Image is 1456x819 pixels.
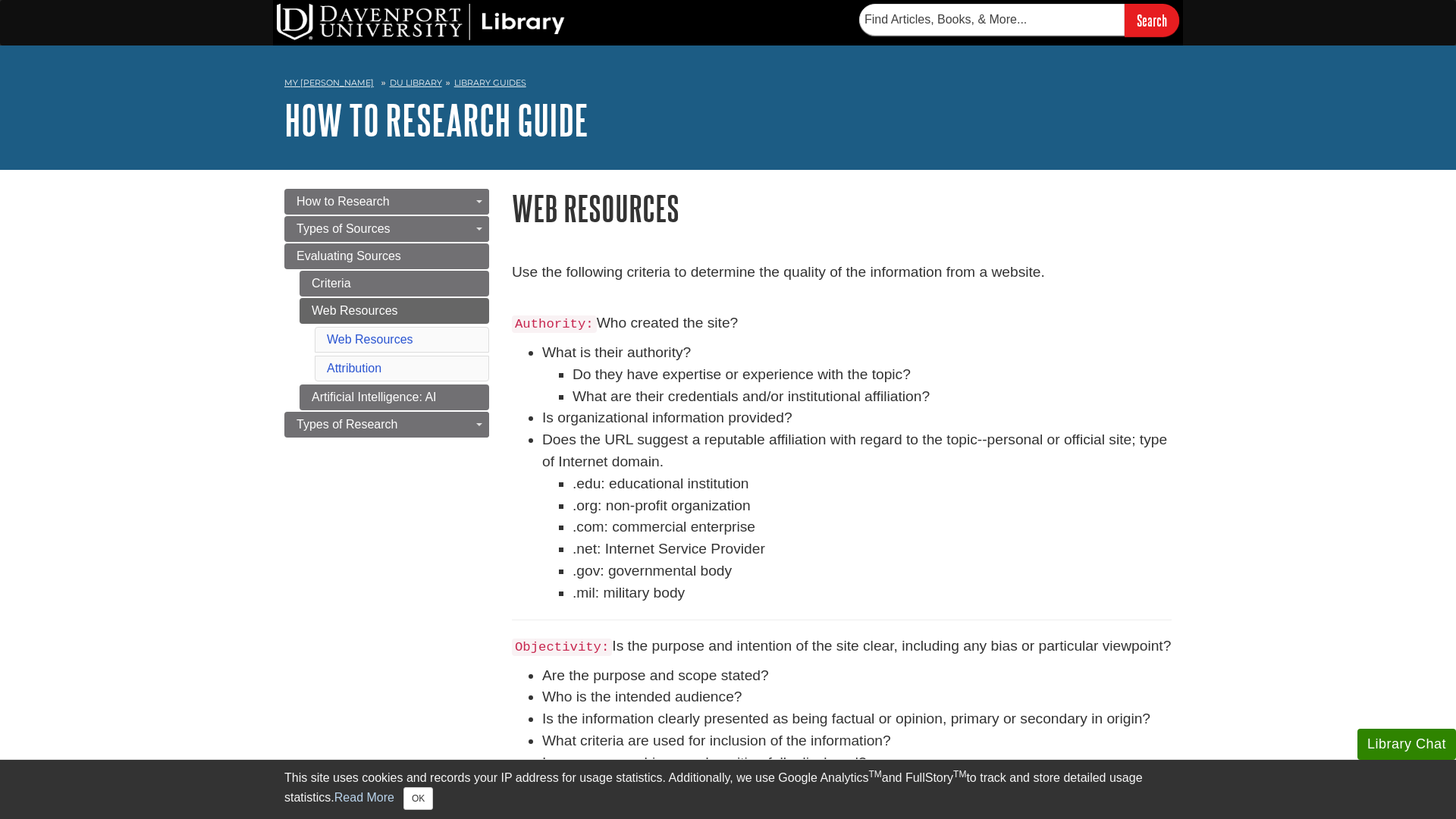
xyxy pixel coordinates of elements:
div: This site uses cookies and records your IP address for usage statistics. Additionally, we use Goo... [284,769,1172,810]
a: DU Library [390,77,442,88]
a: Library Guides [454,77,526,88]
li: Is any sponsorship or underwriting fully disclosed? [542,752,1172,774]
li: Does the URL suggest a reputable affiliation with regard to the topic--personal or official site;... [542,429,1172,604]
div: Guide Page Menu [284,189,489,438]
a: How to Research Guide [284,96,588,143]
a: Read More [334,791,394,804]
a: Attribution [327,362,381,375]
li: What criteria are used for inclusion of the information? [542,730,1172,752]
li: .com: commercial enterprise [573,516,1172,538]
a: Web Resources [327,333,413,346]
span: Types of Research [297,418,397,431]
li: Do they have expertise or experience with the topic? [573,364,1172,386]
a: My [PERSON_NAME] [284,77,374,89]
li: What is their authority? [542,342,1172,407]
a: Types of Sources [284,216,489,242]
li: .gov: governmental body [573,560,1172,582]
code: Objectivity: [512,639,612,656]
p: Use the following criteria to determine the quality of the information from a website. [512,262,1172,306]
li: Is organizational information provided? [542,407,1172,429]
li: .org: non-profit organization [573,495,1172,517]
input: Search [1125,4,1179,36]
sup: TM [953,769,966,780]
a: Web Resources [300,298,489,324]
span: Evaluating Sources [297,249,401,262]
a: Evaluating Sources [284,243,489,269]
h1: Web Resources [512,189,1172,227]
li: Is the information clearly presented as being factual or opinion, primary or secondary in origin? [542,708,1172,730]
p: Is the purpose and intention of the site clear, including any bias or particular viewpoint? [512,635,1172,657]
nav: breadcrumb [284,73,1172,97]
li: Are the purpose and scope stated? [542,665,1172,687]
a: Artificial Intelligence: AI [300,384,489,410]
a: Types of Research [284,412,489,438]
li: .edu: educational institution [573,473,1172,495]
span: How to Research [297,195,390,208]
code: Authority: [512,315,597,333]
button: Library Chat [1357,729,1456,760]
p: Who created the site? [512,312,1172,334]
sup: TM [868,769,881,780]
form: Searches DU Library's articles, books, and more [859,4,1179,36]
a: Criteria [300,271,489,297]
img: DU Library [277,4,565,40]
button: Close [403,787,433,810]
li: What are their credentials and/or institutional affiliation? [573,386,1172,408]
li: .mil: military body [573,582,1172,604]
li: Who is the intended audience? [542,686,1172,708]
li: .net: Internet Service Provider [573,538,1172,560]
span: Types of Sources [297,222,391,235]
input: Find Articles, Books, & More... [859,4,1125,36]
a: How to Research [284,189,489,215]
